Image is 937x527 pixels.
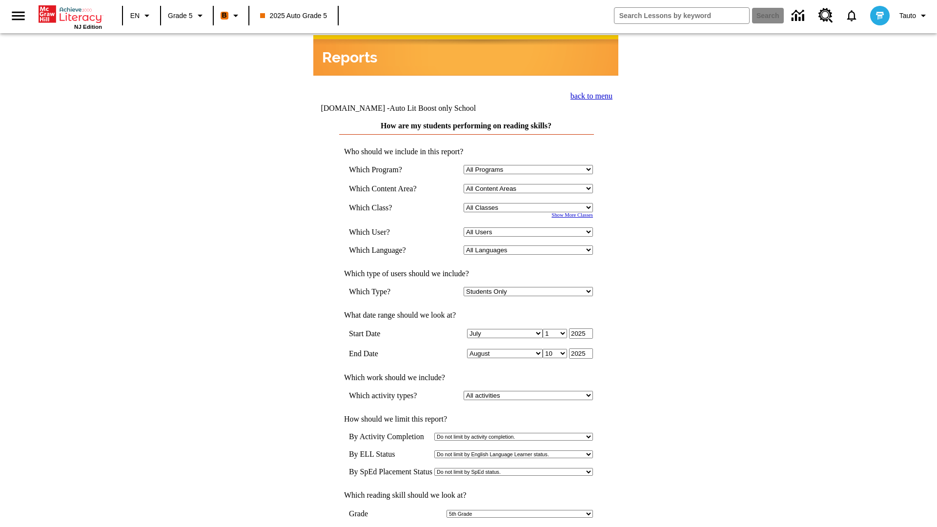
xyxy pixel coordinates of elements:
[4,1,33,30] button: Open side menu
[839,3,864,28] a: Notifications
[551,212,593,218] a: Show More Classes
[899,11,916,21] span: Tauto
[313,35,618,76] img: header
[260,11,327,21] span: 2025 Auto Grade 5
[813,2,839,29] a: Resource Center, Will open in new tab
[130,11,140,21] span: EN
[349,432,432,441] td: By Activity Completion
[786,2,813,29] a: Data Center
[614,8,749,23] input: search field
[349,450,432,459] td: By ELL Status
[339,491,593,500] td: Which reading skill should we look at?
[349,184,417,193] nobr: Which Content Area?
[126,7,157,24] button: Language: EN, Select a language
[217,7,245,24] button: Boost Class color is orange. Change class color
[339,311,593,320] td: What date range should we look at?
[389,104,476,112] nobr: Auto Lit Boost only School
[339,269,593,278] td: Which type of users should we include?
[349,287,431,296] td: Which Type?
[349,203,431,212] td: Which Class?
[321,104,500,113] td: [DOMAIN_NAME] -
[39,3,102,30] div: Home
[349,227,431,237] td: Which User?
[349,348,431,359] td: End Date
[864,3,896,28] button: Select a new avatar
[168,11,193,21] span: Grade 5
[349,245,431,255] td: Which Language?
[339,373,593,382] td: Which work should we include?
[381,122,551,130] a: How are my students performing on reading skills?
[870,6,890,25] img: avatar image
[222,9,227,21] span: B
[339,415,593,424] td: How should we limit this report?
[74,24,102,30] span: NJ Edition
[349,328,431,339] td: Start Date
[896,7,933,24] button: Profile/Settings
[164,7,210,24] button: Grade: Grade 5, Select a grade
[349,165,431,174] td: Which Program?
[339,147,593,156] td: Who should we include in this report?
[570,92,612,100] a: back to menu
[349,467,432,476] td: By SpEd Placement Status
[349,391,431,400] td: Which activity types?
[349,509,377,518] td: Grade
